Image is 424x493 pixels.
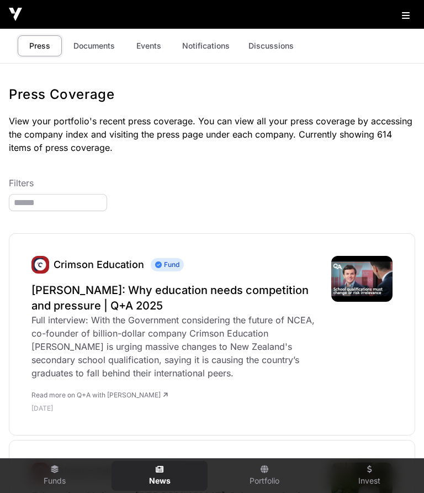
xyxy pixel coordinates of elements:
[54,259,144,270] a: Crimson Education
[241,35,301,56] a: Discussions
[321,461,417,491] a: Invest
[331,256,393,302] img: hqdefault.jpg
[112,461,208,491] a: News
[9,8,22,21] img: Icehouse Ventures Logo
[31,256,49,274] a: Crimson Education
[151,258,184,271] span: Fund
[9,114,415,154] p: View your portfolio's recent press coverage. You can view all your press coverage by accessing th...
[9,86,415,103] h1: Press Coverage
[31,282,320,313] a: [PERSON_NAME]: Why education needs competition and pressure | Q+A 2025
[126,35,171,56] a: Events
[216,461,312,491] a: Portfolio
[18,35,62,56] a: Press
[7,461,103,491] a: Funds
[31,391,168,399] a: Read more on Q+A with [PERSON_NAME]
[66,35,122,56] a: Documents
[31,256,49,274] img: unnamed.jpg
[369,440,424,493] iframe: Chat Widget
[9,176,415,190] p: Filters
[31,313,320,380] div: Full interview: With the Government considering the future of NCEA, co-founder of billion-dollar ...
[31,404,320,413] p: [DATE]
[175,35,237,56] a: Notifications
